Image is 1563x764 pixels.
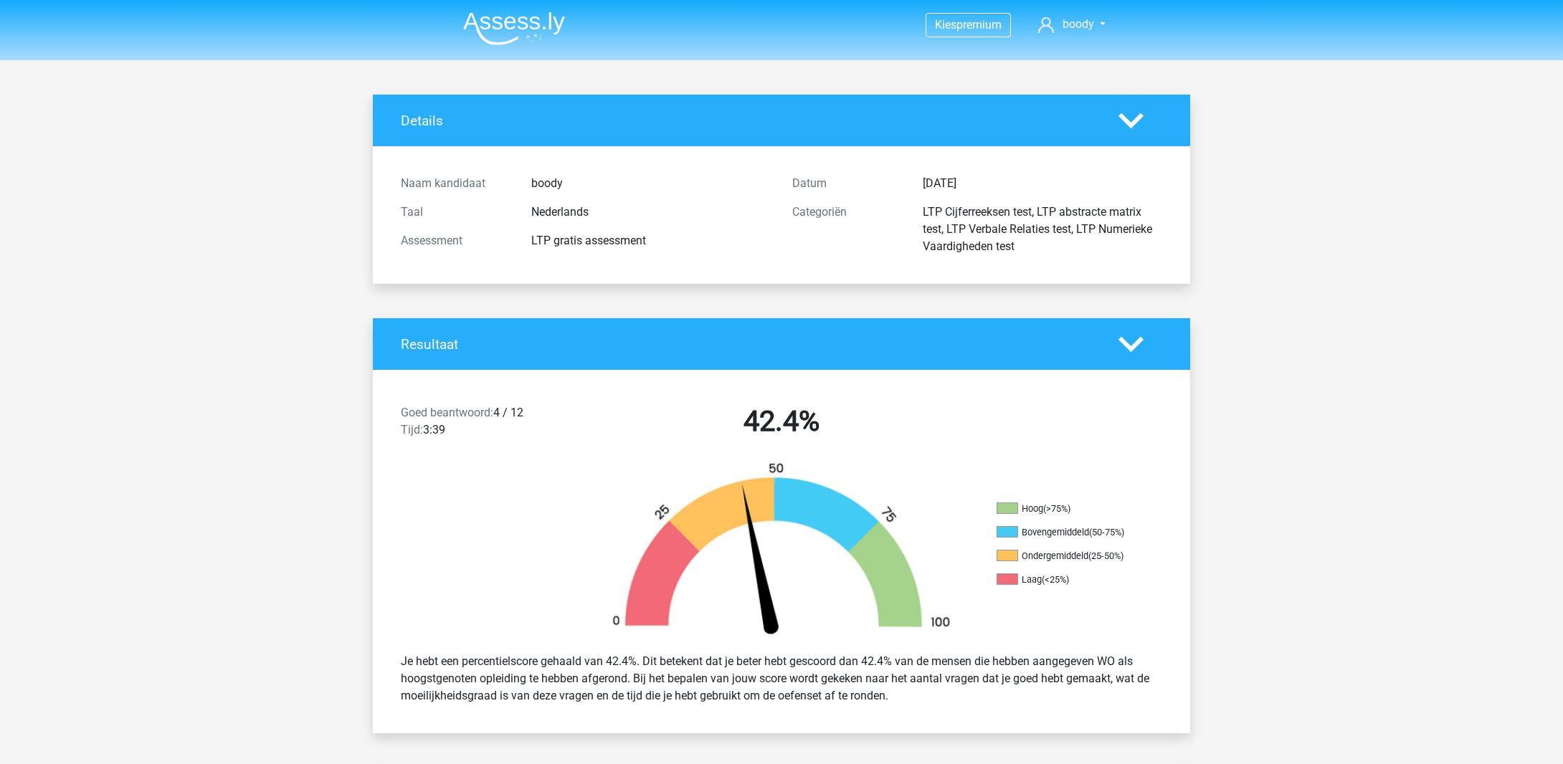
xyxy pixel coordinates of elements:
[521,175,781,192] div: boody
[1063,17,1094,31] span: boody
[390,232,521,249] div: Assessment
[997,502,1140,515] li: Hoog
[390,175,521,192] div: Naam kandidaat
[390,404,586,444] div: 4 / 12 3:39
[463,11,565,45] img: Assessly
[912,175,1173,192] div: [DATE]
[401,113,1097,129] h4: Details
[926,15,1010,34] a: Kiespremium
[401,336,1097,353] h4: Resultaat
[997,573,1140,586] li: Laag
[935,18,956,32] span: Kies
[997,550,1140,563] li: Ondergemiddeld
[401,423,423,436] span: Tijd:
[390,204,521,221] div: Taal
[401,406,493,419] span: Goed beantwoord:
[588,462,975,641] img: 42.b7149a039e20.png
[956,18,1002,32] span: premium
[1032,16,1111,33] a: boody
[390,647,1173,710] div: Je hebt een percentielscore gehaald van 42.4%. Dit betekent dat je beter hebt gescoord dan 42.4% ...
[1042,574,1069,585] div: (<25%)
[781,204,912,255] div: Categoriën
[597,404,966,439] h2: 42.4%
[1089,527,1124,538] div: (50-75%)
[781,175,912,192] div: Datum
[521,232,781,249] div: LTP gratis assessment
[521,204,781,221] div: Nederlands
[997,526,1140,539] li: Bovengemiddeld
[1043,503,1070,514] div: (>75%)
[1088,550,1123,561] div: (25-50%)
[912,204,1173,255] div: LTP Cijferreeksen test, LTP abstracte matrix test, LTP Verbale Relaties test, LTP Numerieke Vaard...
